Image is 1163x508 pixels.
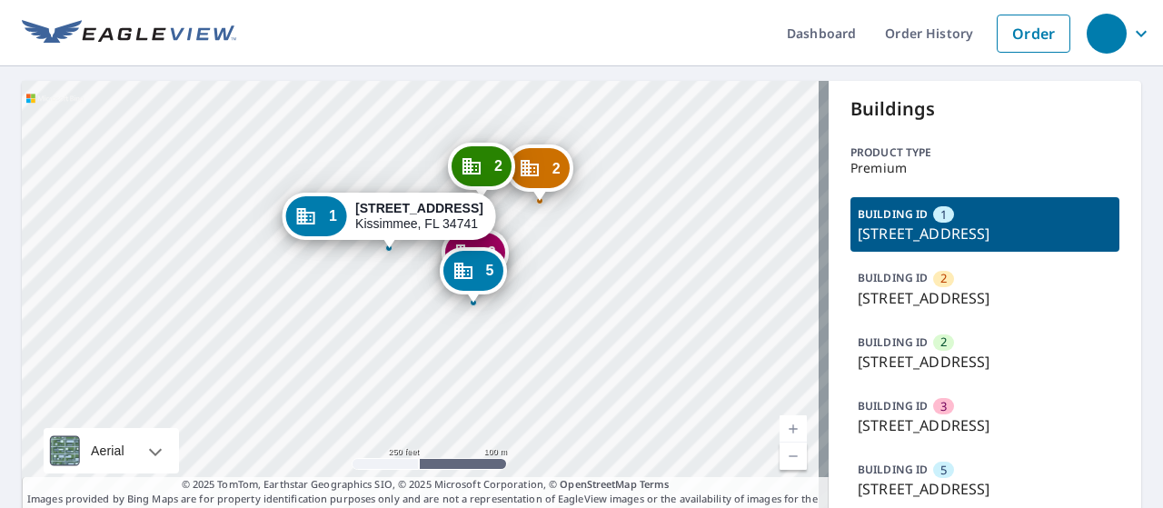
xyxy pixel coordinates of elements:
p: [STREET_ADDRESS] [858,287,1112,309]
span: 3 [940,398,947,415]
p: [STREET_ADDRESS] [858,414,1112,436]
span: 1 [940,206,947,224]
span: 2 [552,162,561,175]
p: BUILDING ID [858,462,928,477]
div: Aerial [44,428,179,473]
span: 2 [494,159,502,173]
p: [STREET_ADDRESS] [858,223,1112,244]
img: EV Logo [22,20,236,47]
p: BUILDING ID [858,398,928,413]
a: Current Level 17, Zoom In [780,415,807,443]
p: Buildings [850,95,1119,123]
a: Terms [640,477,670,491]
div: Kissimmee, FL 34741 [355,201,483,232]
span: © 2025 TomTom, Earthstar Geographics SIO, © 2025 Microsoft Corporation, © [182,477,670,493]
p: BUILDING ID [858,206,928,222]
p: BUILDING ID [858,334,928,350]
div: Dropped pin, building 2, Commercial property, 3831 West Vine Street Kissimmee, FL 34741 [448,143,515,199]
a: Current Level 17, Zoom Out [780,443,807,470]
p: Premium [850,161,1119,175]
div: Dropped pin, building 5, Commercial property, 3831 W Vine St Kissimmee, FL 34741 [439,247,506,304]
a: Order [997,15,1070,53]
span: 5 [485,264,493,277]
span: 2 [940,270,947,287]
p: [STREET_ADDRESS] [858,478,1112,500]
div: Aerial [85,428,130,473]
span: 5 [940,462,947,479]
p: [STREET_ADDRESS] [858,351,1112,373]
div: Dropped pin, building 1, Commercial property, 3831 West Vine Street Kissimmee, FL 34741 [283,193,496,249]
div: Dropped pin, building 2, Commercial property, 3831 West Vine Street Kissimmee, FL 34741 [506,144,573,201]
p: Product type [850,144,1119,161]
strong: [STREET_ADDRESS] [355,201,483,215]
span: 2 [940,334,947,351]
p: BUILDING ID [858,270,928,285]
span: 1 [329,209,337,223]
a: OpenStreetMap [560,477,636,491]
